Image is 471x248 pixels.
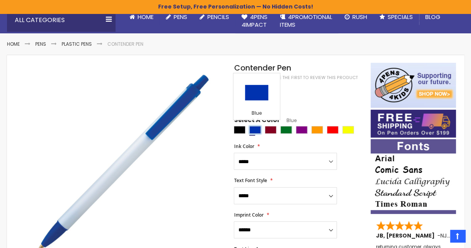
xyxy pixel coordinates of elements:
[296,126,307,134] div: Purple
[35,41,46,47] a: Pens
[274,9,338,34] a: 4PROMOTIONALITEMS
[234,143,254,150] span: Ink Color
[425,13,440,21] span: Blog
[7,41,20,47] a: Home
[373,9,419,26] a: Specials
[419,9,447,26] a: Blog
[311,126,323,134] div: Orange
[62,41,92,47] a: Plastic Pens
[123,9,160,26] a: Home
[371,139,456,214] img: font-personalization-examples
[138,13,154,21] span: Home
[327,126,338,134] div: Red
[193,9,235,26] a: Pencils
[338,9,373,26] a: Rush
[174,13,187,21] span: Pens
[352,13,367,21] span: Rush
[207,13,229,21] span: Pencils
[280,126,292,134] div: Green
[279,117,296,124] span: Blue
[234,212,263,218] span: Imprint Color
[342,126,354,134] div: Yellow
[249,126,261,134] div: Blue
[234,177,267,184] span: Text Font Style
[450,230,465,242] a: Top
[280,13,332,29] span: 4PROMOTIONAL ITEMS
[388,13,413,21] span: Specials
[376,232,437,239] span: JB, [PERSON_NAME]
[7,9,116,32] div: All Categories
[242,13,267,29] span: 4Pens 4impact
[234,116,279,126] span: Select A Color
[160,9,193,26] a: Pens
[234,126,245,134] div: Black
[440,232,450,239] span: NJ
[371,110,456,138] img: Free shipping on orders over $199
[234,62,291,73] span: Contender Pen
[265,126,276,134] div: Burgundy
[371,63,456,108] img: 4pens 4 kids
[235,110,278,118] div: Blue
[235,9,274,34] a: 4Pens4impact
[276,75,357,81] a: Be the first to review this product
[107,41,143,47] li: Contender Pen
